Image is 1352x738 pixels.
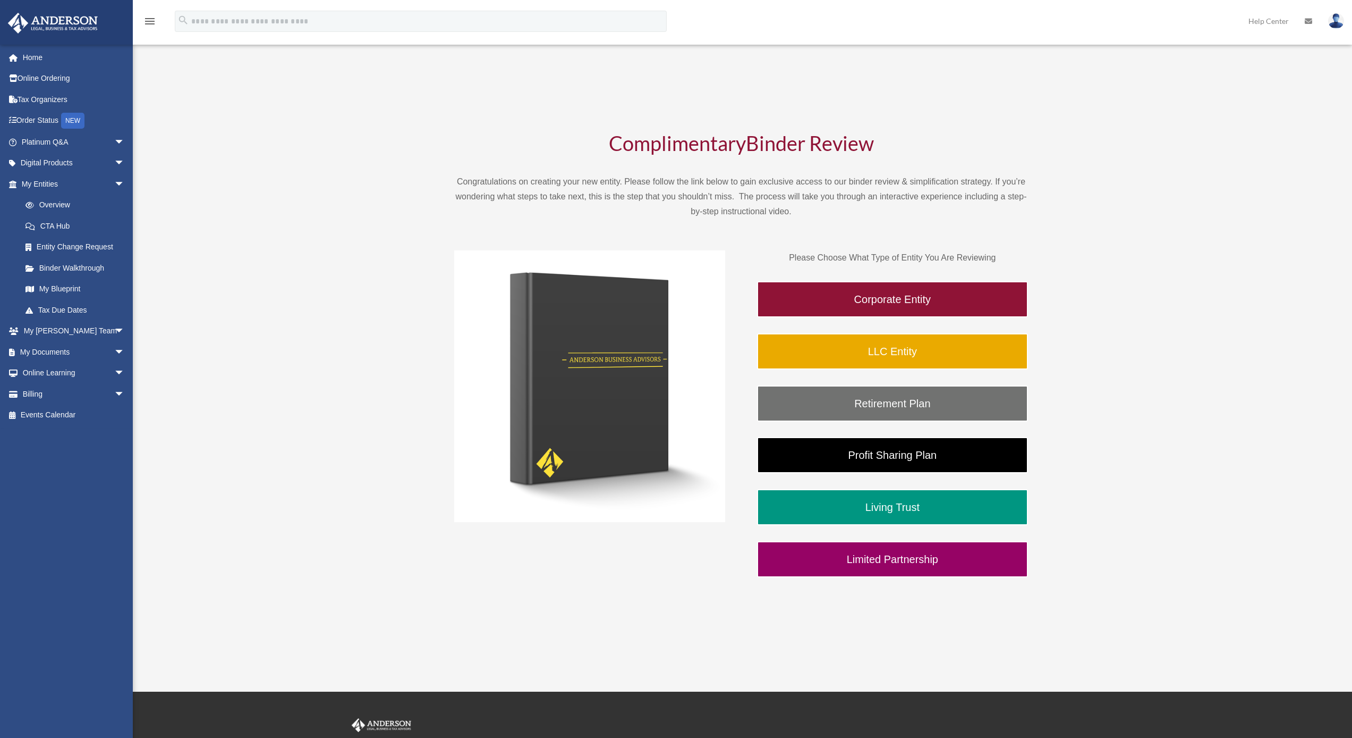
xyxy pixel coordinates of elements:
[757,281,1028,317] a: Corporate Entity
[15,257,135,279] a: Binder Walkthrough
[7,68,141,89] a: Online Ordering
[5,13,101,33] img: Anderson Advisors Platinum Portal
[7,153,141,174] a: Digital Productsarrow_drop_down
[15,215,141,237] a: CTA Hub
[114,321,135,342] span: arrow_drop_down
[114,131,135,153] span: arrow_drop_down
[15,195,141,216] a: Overview
[143,19,156,28] a: menu
[757,250,1028,265] p: Please Choose What Type of Entity You Are Reviewing
[7,131,141,153] a: Platinum Q&Aarrow_drop_down
[15,237,141,258] a: Entity Change Request
[757,385,1028,422] a: Retirement Plan
[143,15,156,28] i: menu
[350,718,413,732] img: Anderson Advisors Platinum Portal
[7,173,141,195] a: My Entitiesarrow_drop_down
[7,47,141,68] a: Home
[7,321,141,342] a: My [PERSON_NAME] Teamarrow_drop_down
[7,405,141,426] a: Events Calendar
[7,89,141,110] a: Tax Organizers
[7,383,141,405] a: Billingarrow_drop_down
[757,541,1028,577] a: Limited Partnership
[114,341,135,363] span: arrow_drop_down
[61,113,84,129] div: NEW
[114,153,135,174] span: arrow_drop_down
[15,279,141,300] a: My Blueprint
[7,363,141,384] a: Online Learningarrow_drop_down
[757,489,1028,525] a: Living Trust
[609,131,746,155] span: Complimentary
[454,174,1028,219] p: Congratulations on creating your new entity. Please follow the link below to gain exclusive acces...
[177,14,189,26] i: search
[757,437,1028,473] a: Profit Sharing Plan
[7,110,141,132] a: Order StatusNEW
[15,299,141,321] a: Tax Due Dates
[114,383,135,405] span: arrow_drop_down
[1328,13,1344,29] img: User Pic
[114,173,135,195] span: arrow_drop_down
[7,341,141,363] a: My Documentsarrow_drop_down
[757,333,1028,370] a: LLC Entity
[114,363,135,384] span: arrow_drop_down
[746,131,874,155] span: Binder Review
